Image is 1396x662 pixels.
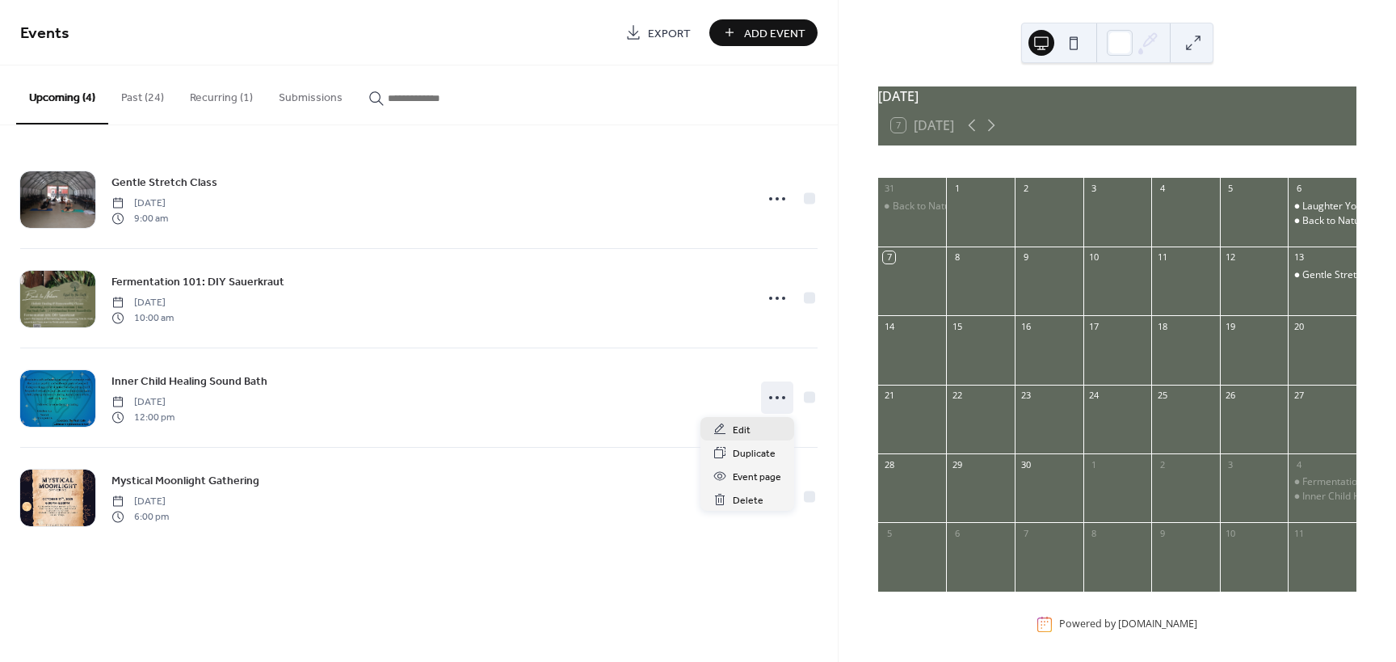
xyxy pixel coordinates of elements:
span: Duplicate [733,445,776,462]
div: 24 [1088,390,1100,402]
div: 11 [1156,251,1168,264]
div: Mon [956,145,1020,178]
span: [DATE] [111,395,174,410]
div: 2 [1020,183,1032,195]
button: Upcoming (4) [16,65,108,124]
div: 30 [1020,458,1032,470]
div: 27 [1293,390,1305,402]
a: Fermentation 101: DIY Sauerkraut [111,272,284,291]
div: 26 [1225,390,1237,402]
div: 14 [883,320,895,332]
div: 8 [1088,527,1100,539]
div: 23 [1020,390,1032,402]
span: [DATE] [111,495,169,509]
div: Fermentation 101: DIY Sauerkraut [1288,475,1356,489]
div: 13 [1293,251,1305,264]
div: 12 [1225,251,1237,264]
div: 10 [1225,527,1237,539]
div: 22 [951,390,963,402]
button: Submissions [266,65,355,123]
div: 3 [1088,183,1100,195]
div: Back to Nature - Sour dough Class [878,200,947,213]
div: Powered by [1059,618,1197,631]
div: Thu [1150,145,1214,178]
span: [DATE] [111,296,174,310]
span: 6:00 pm [111,509,169,524]
div: 9 [1156,527,1168,539]
div: 19 [1225,320,1237,332]
div: 7 [1020,527,1032,539]
div: Gentle Stretch Class [1302,268,1394,282]
div: 7 [883,251,895,264]
div: Wed [1085,145,1150,178]
button: Recurring (1) [177,65,266,123]
div: 11 [1293,527,1305,539]
div: 8 [951,251,963,264]
span: 12:00 pm [111,410,174,424]
div: Tue [1020,145,1085,178]
div: Fri [1214,145,1279,178]
a: Gentle Stretch Class [111,173,217,192]
a: Inner Child Healing Sound Bath [111,372,267,390]
div: 28 [883,458,895,470]
span: Events [20,18,69,49]
span: Inner Child Healing Sound Bath [111,373,267,390]
span: Event page [733,469,781,486]
div: 6 [951,527,963,539]
span: Edit [733,422,751,439]
div: 17 [1088,320,1100,332]
div: 2 [1156,458,1168,470]
div: Back to Nature: DIY: Tincture & Hand Sanitizer [1288,214,1356,228]
div: 5 [1225,183,1237,195]
div: Back to Nature - Sour dough Class [893,200,1046,213]
div: 29 [951,458,963,470]
div: 4 [1156,183,1168,195]
div: 16 [1020,320,1032,332]
div: Gentle Stretch Class [1288,268,1356,282]
span: Gentle Stretch Class [111,175,217,192]
div: 4 [1293,458,1305,470]
span: 9:00 am [111,211,168,226]
span: Delete [733,492,763,509]
button: Past (24) [108,65,177,123]
span: Fermentation 101: DIY Sauerkraut [111,274,284,291]
div: 1 [1088,458,1100,470]
div: 10 [1088,251,1100,264]
div: 5 [883,527,895,539]
div: 1 [951,183,963,195]
a: Mystical Moonlight Gathering [111,471,259,490]
span: [DATE] [111,196,168,211]
div: Sun [891,145,956,178]
span: Export [648,25,691,42]
div: [DATE] [878,86,1356,106]
div: Inner Child Healing Sound Bath [1288,490,1356,504]
div: 20 [1293,320,1305,332]
span: 10:00 am [111,310,174,325]
button: Add Event [709,19,818,46]
a: [DOMAIN_NAME] [1118,618,1197,631]
div: 6 [1293,183,1305,195]
div: Sat [1279,145,1343,178]
div: 31 [883,183,895,195]
div: Laughter Yoga [1302,200,1368,213]
div: 25 [1156,390,1168,402]
div: 18 [1156,320,1168,332]
div: Laughter Yoga [1288,200,1356,213]
span: Mystical Moonlight Gathering [111,473,259,490]
span: Add Event [744,25,805,42]
div: 21 [883,390,895,402]
a: Export [613,19,703,46]
div: 9 [1020,251,1032,264]
div: 15 [951,320,963,332]
div: 3 [1225,458,1237,470]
